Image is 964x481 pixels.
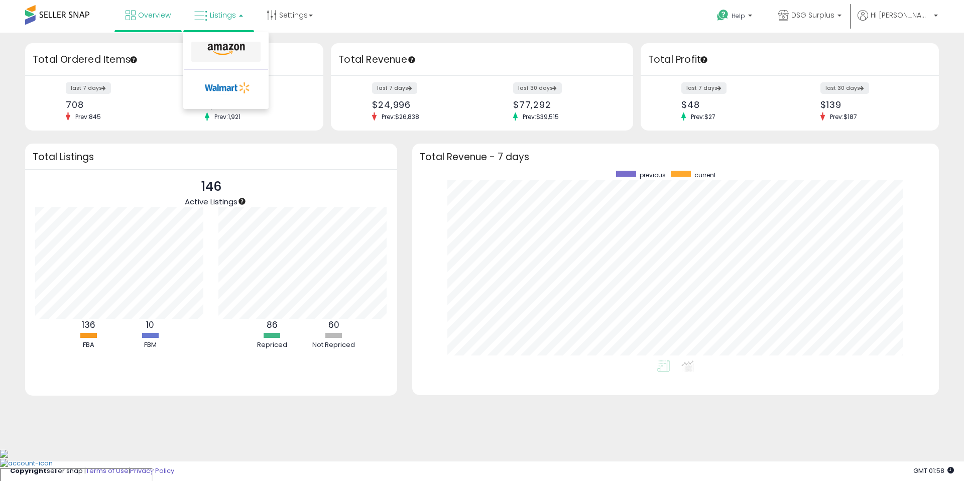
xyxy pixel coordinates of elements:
[820,99,921,110] div: $139
[129,55,138,64] div: Tooltip anchor
[681,99,782,110] div: $48
[82,319,95,331] b: 136
[681,82,727,94] label: last 7 days
[518,112,564,121] span: Prev: $39,515
[242,340,302,350] div: Repriced
[513,82,562,94] label: last 30 days
[338,53,626,67] h3: Total Revenue
[372,99,474,110] div: $24,996
[328,319,339,331] b: 60
[513,99,616,110] div: $77,292
[185,196,237,207] span: Active Listings
[33,153,390,161] h3: Total Listings
[407,55,416,64] div: Tooltip anchor
[648,53,931,67] h3: Total Profit
[791,10,834,20] span: DSG Surplus
[377,112,424,121] span: Prev: $26,838
[858,10,938,33] a: Hi [PERSON_NAME]
[185,177,237,196] p: 146
[237,197,247,206] div: Tooltip anchor
[694,171,716,179] span: current
[70,112,106,121] span: Prev: 845
[66,99,167,110] div: 708
[820,82,869,94] label: last 30 days
[138,10,171,20] span: Overview
[686,112,720,121] span: Prev: $27
[209,112,246,121] span: Prev: 1,921
[58,340,118,350] div: FBA
[210,10,236,20] span: Listings
[640,171,666,179] span: previous
[66,82,111,94] label: last 7 days
[120,340,180,350] div: FBM
[825,112,862,121] span: Prev: $187
[33,53,316,67] h3: Total Ordered Items
[420,153,931,161] h3: Total Revenue - 7 days
[372,82,417,94] label: last 7 days
[716,9,729,22] i: Get Help
[267,319,278,331] b: 86
[871,10,931,20] span: Hi [PERSON_NAME]
[699,55,708,64] div: Tooltip anchor
[205,99,306,110] div: 2,710
[709,2,762,33] a: Help
[146,319,154,331] b: 10
[732,12,745,20] span: Help
[304,340,364,350] div: Not Repriced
